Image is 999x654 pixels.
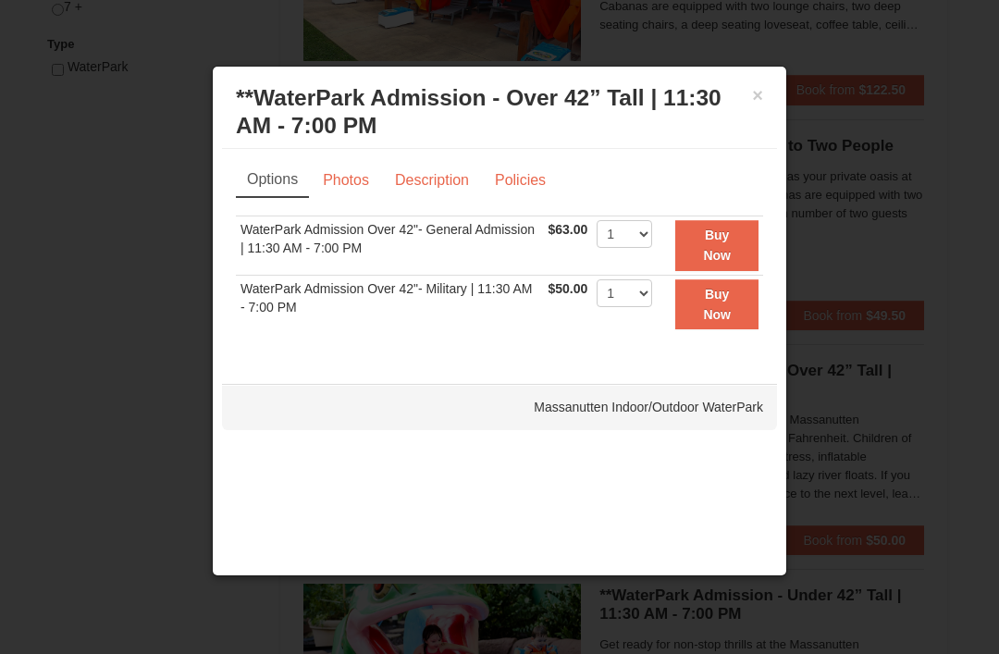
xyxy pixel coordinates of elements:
button: Buy Now [675,220,758,271]
a: Description [383,163,481,198]
span: $50.00 [549,281,588,296]
div: Massanutten Indoor/Outdoor WaterPark [222,384,777,430]
strong: Buy Now [703,228,731,263]
td: WaterPark Admission Over 42"- Military | 11:30 AM - 7:00 PM [236,275,544,333]
button: Buy Now [675,279,758,330]
strong: Buy Now [703,287,731,322]
button: × [752,86,763,105]
td: WaterPark Admission Over 42"- General Admission | 11:30 AM - 7:00 PM [236,216,544,275]
a: Options [236,163,309,198]
h3: **WaterPark Admission - Over 42” Tall | 11:30 AM - 7:00 PM [236,84,763,140]
a: Policies [483,163,558,198]
span: $63.00 [549,222,588,237]
a: Photos [311,163,381,198]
